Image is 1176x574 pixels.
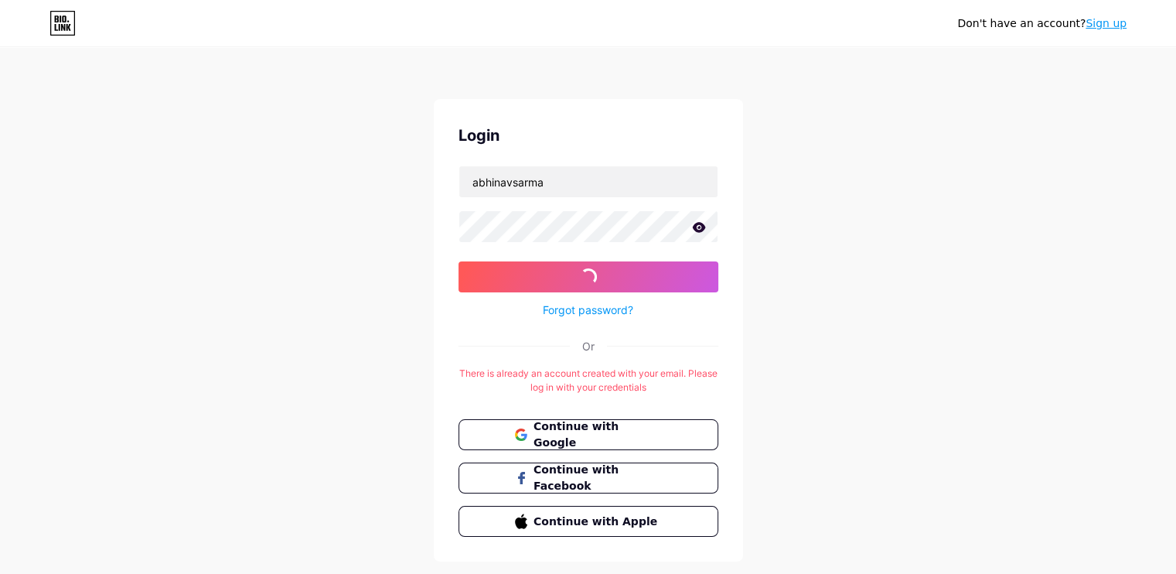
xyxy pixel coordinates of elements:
div: Or [582,338,595,354]
span: Continue with Facebook [533,462,661,494]
span: Continue with Google [533,419,661,451]
a: Forgot password? [543,302,633,318]
a: Sign up [1086,17,1127,29]
div: Don't have an account? [957,15,1127,32]
button: Continue with Apple [458,506,718,537]
div: There is already an account created with your email. Please log in with your credentials [458,367,718,395]
input: Username [459,166,718,197]
div: Login [458,124,718,147]
button: Continue with Google [458,419,718,450]
span: Continue with Apple [533,514,661,530]
button: Continue with Facebook [458,463,718,494]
